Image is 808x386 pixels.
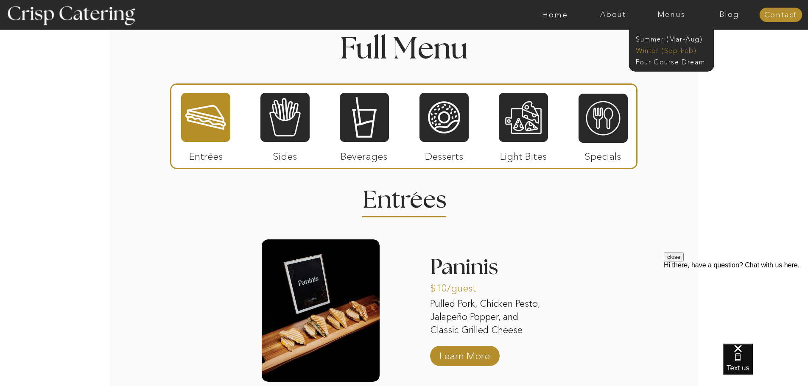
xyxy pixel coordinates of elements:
p: Beverages [336,142,392,167]
a: Summer (Mar-Aug) [636,34,712,42]
h2: Entrees [363,188,446,205]
p: $10/guest [430,274,486,298]
p: Specials [575,142,631,167]
h1: Full Menu [286,35,522,60]
p: Desserts [416,142,472,167]
p: Light Bites [495,142,552,167]
a: Four Course Dream [636,57,712,65]
p: Pulled Pork, Chicken Pesto, Jalapeño Popper, and Classic Grilled Cheese [430,297,548,338]
iframe: podium webchat widget bubble [723,344,808,386]
a: About [584,11,642,19]
h3: Paninis [430,256,548,283]
p: Entrées [178,142,234,167]
a: Contact [759,11,802,19]
a: Menus [642,11,700,19]
a: Home [526,11,584,19]
a: Blog [700,11,758,19]
a: Learn More [436,342,493,366]
p: Sides [257,142,313,167]
a: Winter (Sep-Feb) [636,46,705,54]
iframe: podium webchat widget prompt [664,253,808,354]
